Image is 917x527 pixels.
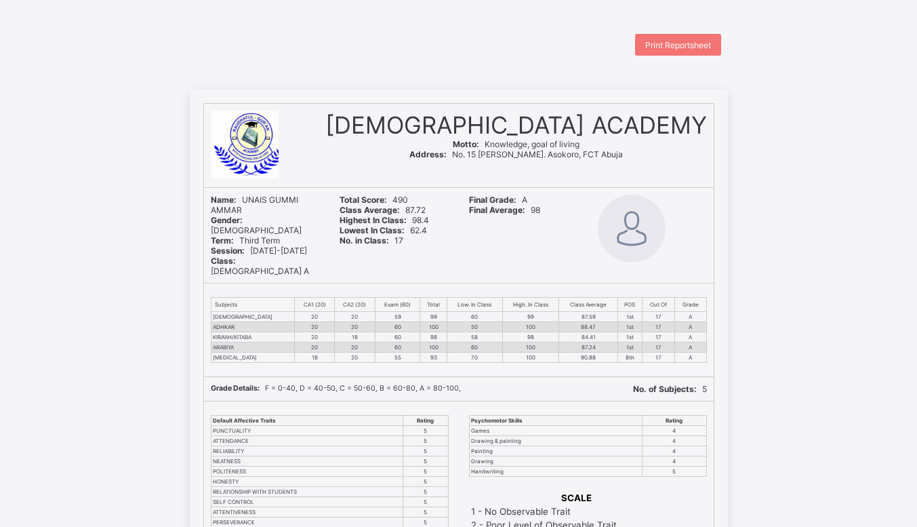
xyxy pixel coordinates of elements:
[211,467,403,477] td: POLITENESS
[211,426,403,436] td: PUNCTUALITY
[674,353,706,363] td: A
[447,353,502,363] td: 70
[403,477,448,487] td: 5
[211,384,260,393] b: Grade Details:
[211,456,403,467] td: NEATNESS
[447,332,502,343] td: 58
[295,298,335,312] th: CA1 (20)
[211,235,234,246] b: Term:
[340,235,403,246] span: 17
[559,298,618,312] th: Class Average
[674,322,706,332] td: A
[447,298,502,312] th: Low. In Class
[674,343,706,353] td: A
[453,139,579,149] span: Knowledge, goal of living
[295,353,335,363] td: 18
[334,322,375,332] td: 20
[211,215,302,235] span: [DEMOGRAPHIC_DATA]
[340,195,408,205] span: 490
[295,322,335,332] td: 20
[502,298,559,312] th: High. In Class
[334,298,375,312] th: CA2 (20)
[211,436,403,446] td: ATTENDANCE
[469,426,642,436] td: Games
[642,322,674,332] td: 17
[447,322,502,332] td: 50
[559,343,618,353] td: 87.24
[211,416,403,426] th: Default Affective Traits
[469,446,642,456] td: Painting
[469,195,516,205] b: Final Grade:
[642,446,706,456] td: 4
[447,312,502,322] td: 60
[420,343,447,353] td: 100
[211,235,280,246] span: Third Term
[211,497,403,507] td: SELF CONTROL
[340,215,407,225] b: Highest In Class:
[617,322,642,332] td: 1st
[470,492,682,504] th: SCALE
[502,332,559,343] td: 98
[633,384,697,394] b: No. of Subjects:
[617,353,642,363] td: 8th
[469,195,527,205] span: A
[403,416,448,426] th: Rating
[211,246,307,256] span: [DATE]-[DATE]
[334,312,375,322] td: 20
[403,467,448,477] td: 5
[447,343,502,353] td: 60
[295,343,335,353] td: 20
[453,139,479,149] b: Motto:
[211,477,403,487] td: HONESTY
[295,312,335,322] td: 20
[642,456,706,467] td: 4
[617,312,642,322] td: 1st
[642,467,706,477] td: 5
[211,256,309,276] span: [DEMOGRAPHIC_DATA] A
[211,343,295,353] td: ARABIYA
[211,298,295,312] th: Subjects
[295,332,335,343] td: 20
[375,322,420,332] td: 60
[211,256,236,266] b: Class:
[334,332,375,343] td: 18
[469,456,642,467] td: Drawing
[403,497,448,507] td: 5
[340,225,405,235] b: Lowest In Class:
[403,436,448,446] td: 5
[375,343,420,353] td: 60
[340,215,429,225] span: 98.4
[502,353,559,363] td: 100
[340,205,426,215] span: 87.72
[211,487,403,497] td: RELATIONSHIP WITH STUDENTS
[642,332,674,343] td: 17
[642,416,706,426] th: Rating
[469,205,540,215] span: 98
[403,426,448,436] td: 5
[469,205,525,215] b: Final Average:
[403,487,448,497] td: 5
[403,456,448,467] td: 5
[403,446,448,456] td: 5
[559,322,618,332] td: 88.47
[211,446,403,456] td: RELIABILITY
[617,332,642,343] td: 1st
[559,353,618,363] td: 90.88
[633,384,707,394] span: 5
[340,235,389,246] b: No. in Class:
[469,467,642,477] td: Handwriting
[340,225,427,235] span: 62.4
[502,312,559,322] td: 99
[334,353,375,363] td: 20
[420,312,447,322] td: 99
[420,332,447,343] td: 98
[334,343,375,353] td: 20
[645,40,711,50] span: Print Reportsheet
[409,149,623,159] span: No. 15 [PERSON_NAME]. Asokoro, FCT Abuja
[642,343,674,353] td: 17
[674,332,706,343] td: A
[642,353,674,363] td: 17
[617,343,642,353] td: 1st
[340,195,387,205] b: Total Score:
[642,436,706,446] td: 4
